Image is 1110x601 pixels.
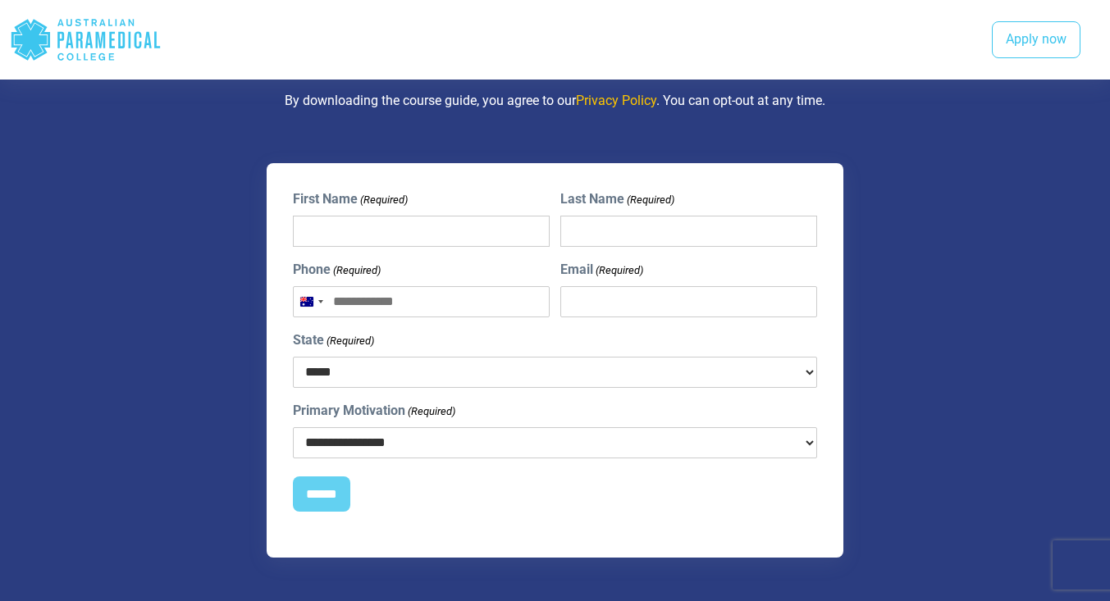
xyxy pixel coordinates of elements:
[359,192,409,208] span: (Required)
[293,330,374,350] label: State
[332,262,381,279] span: (Required)
[560,260,643,280] label: Email
[326,333,375,349] span: (Required)
[992,21,1080,59] a: Apply now
[293,260,381,280] label: Phone
[407,403,456,420] span: (Required)
[560,189,674,209] label: Last Name
[294,287,328,316] button: Selected country
[10,13,162,66] div: Australian Paramedical College
[293,401,455,421] label: Primary Motivation
[92,91,1019,111] p: By downloading the course guide, you agree to our . You can opt-out at any time.
[626,192,675,208] span: (Required)
[595,262,644,279] span: (Required)
[293,189,408,209] label: First Name
[576,93,656,108] a: Privacy Policy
